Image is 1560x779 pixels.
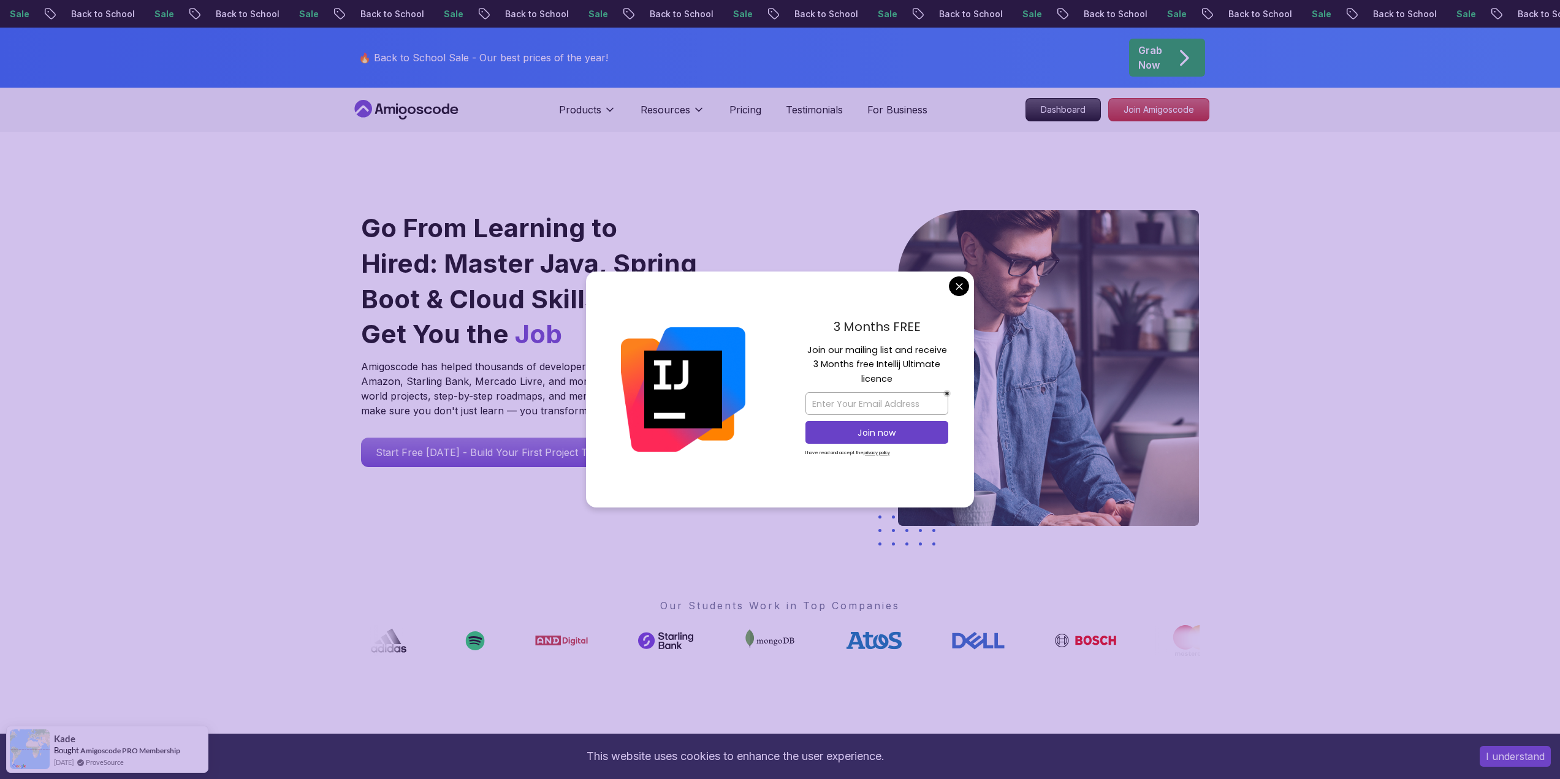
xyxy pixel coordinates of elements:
p: Back to School [460,8,543,20]
span: Kade [54,734,75,744]
p: Back to School [604,8,688,20]
a: For Business [867,102,927,117]
img: provesource social proof notification image [10,729,50,769]
p: 🔥 Back to School Sale - Our best prices of the year! [359,50,608,65]
a: Dashboard [1025,98,1101,121]
button: Resources [641,102,705,127]
p: Back to School [26,8,109,20]
h1: Go From Learning to Hired: Master Java, Spring Boot & Cloud Skills That Get You the [361,210,699,352]
p: Amigoscode has helped thousands of developers land roles at Amazon, Starling Bank, Mercado Livre,... [361,359,655,418]
button: Accept cookies [1480,746,1551,767]
p: Back to School [1038,8,1122,20]
div: This website uses cookies to enhance the user experience. [9,743,1461,770]
p: Grab Now [1138,43,1162,72]
p: Sale [398,8,438,20]
p: Sale [1266,8,1306,20]
img: hero [898,210,1199,526]
span: Bought [54,745,79,755]
p: Dashboard [1026,99,1100,121]
p: Sale [1122,8,1161,20]
p: Sale [254,8,293,20]
p: Back to School [749,8,832,20]
p: Back to School [1472,8,1556,20]
p: Sale [543,8,582,20]
a: ProveSource [86,757,124,767]
p: Back to School [1328,8,1411,20]
a: Join Amigoscode [1108,98,1209,121]
a: Amigoscode PRO Membership [80,745,180,756]
p: Sale [977,8,1016,20]
p: Back to School [170,8,254,20]
a: Pricing [729,102,761,117]
p: Back to School [315,8,398,20]
p: Sale [688,8,727,20]
p: Our Students Work in Top Companies [361,598,1200,613]
span: [DATE] [54,757,74,767]
p: Back to School [1183,8,1266,20]
a: Start Free [DATE] - Build Your First Project This Week [361,438,644,467]
p: Back to School [894,8,977,20]
p: Resources [641,102,690,117]
p: Sale [109,8,148,20]
p: Join Amigoscode [1109,99,1209,121]
button: Products [559,102,616,127]
p: Sale [832,8,872,20]
p: Products [559,102,601,117]
span: Job [515,318,562,349]
a: Testimonials [786,102,843,117]
p: Sale [1411,8,1450,20]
